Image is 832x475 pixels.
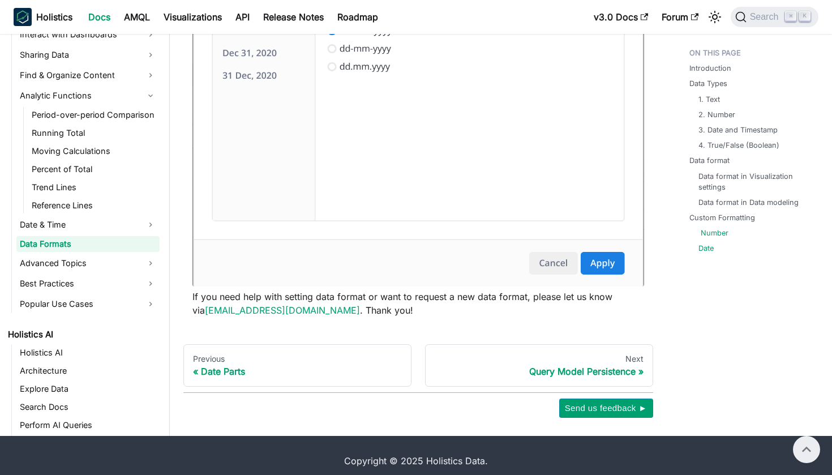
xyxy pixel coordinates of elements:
a: Release Notes [256,8,331,26]
div: Query Model Persistence [435,366,644,377]
div: Previous [193,354,402,364]
div: Copyright © 2025 Holistics Data. [56,454,776,468]
a: Period-over-period Comparison [28,107,160,123]
span: Search [747,12,786,22]
a: Introduction [689,63,731,74]
a: Data format in Visualization settings [698,171,810,192]
a: Find & Organize Content [16,66,160,84]
a: PreviousDate Parts [183,344,411,387]
a: v3.0 Docs [587,8,655,26]
a: 1. Text [698,94,720,105]
a: Reference Lines [28,198,160,213]
a: Running Total [28,125,160,141]
a: Explore Data [16,381,160,397]
img: Holistics [14,8,32,26]
button: Switch between dark and light mode (currently light mode) [706,8,724,26]
a: Search Docs [16,399,160,415]
a: Holistics AI [5,327,160,343]
a: Advanced Topics [16,254,160,272]
p: If you need help with setting data format or want to request a new data format, please let us kno... [192,290,644,317]
button: Scroll back to top [793,436,820,463]
a: Custom Formatting [689,212,755,223]
a: Perform AI Queries [16,417,160,433]
kbd: ⌘ [785,11,796,22]
a: Sharing Data [16,46,160,64]
a: Data Types [689,78,727,89]
a: Number [701,228,728,238]
a: Interact with Dashboards [16,25,160,44]
a: AI for Better DevEx [16,435,160,451]
kbd: K [799,11,810,22]
a: Percent of Total [28,161,160,177]
a: Data Formats [16,236,160,252]
span: Send us feedback ► [565,401,647,416]
a: Data format in Data modeling [698,197,799,208]
a: Docs [82,8,117,26]
button: Send us feedback ► [559,399,653,418]
a: 3. Date and Timestamp [698,125,778,135]
a: Architecture [16,363,160,379]
a: [EMAIL_ADDRESS][DOMAIN_NAME] [205,305,360,316]
a: Best Practices [16,275,160,293]
a: Date [698,243,714,254]
nav: Docs pages [183,344,653,387]
a: Forum [655,8,705,26]
a: NextQuery Model Persistence [425,344,653,387]
a: Moving Calculations [28,143,160,159]
a: Holistics AI [16,345,160,361]
div: Date Parts [193,366,402,377]
a: Trend Lines [28,179,160,195]
b: Holistics [36,10,72,24]
div: Next [435,354,644,364]
a: Roadmap [331,8,385,26]
a: 2. Number [698,109,735,120]
a: AMQL [117,8,157,26]
a: Visualizations [157,8,229,26]
a: Popular Use Cases [16,295,160,313]
a: API [229,8,256,26]
a: HolisticsHolistics [14,8,72,26]
button: Search (Command+K) [731,7,818,27]
a: Data format [689,155,730,166]
a: 4. True/False (Boolean) [698,140,779,151]
a: Analytic Functions [16,87,160,105]
a: Date & Time [16,216,160,234]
